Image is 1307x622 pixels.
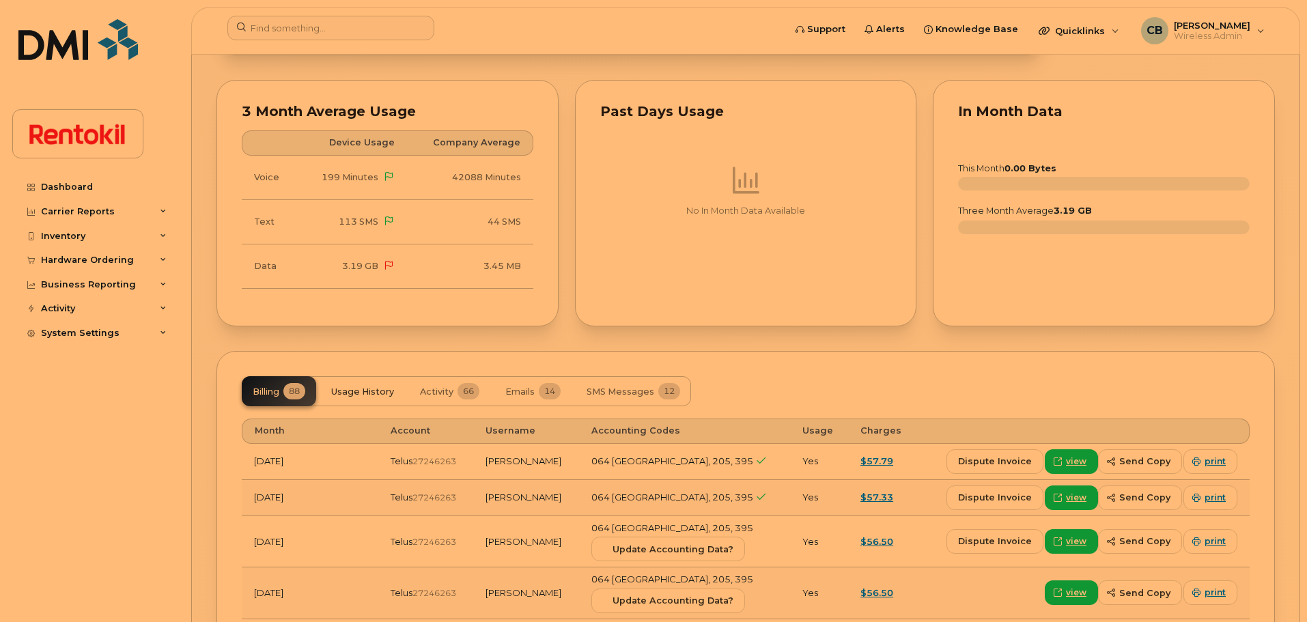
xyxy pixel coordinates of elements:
[1055,25,1105,36] span: Quicklinks
[1045,485,1098,510] a: view
[790,516,848,568] td: Yes
[473,444,579,480] td: [PERSON_NAME]
[591,574,753,584] span: 064 [GEOGRAPHIC_DATA], 205, 395
[1045,580,1098,605] a: view
[407,200,533,244] td: 44 SMS
[914,16,1028,43] a: Knowledge Base
[391,455,412,466] span: Telus
[242,156,298,200] td: Voice
[1132,17,1274,44] div: Colby Boyd
[339,216,378,227] span: 113 SMS
[957,206,1092,216] text: three month average
[1183,449,1237,474] a: print
[790,567,848,619] td: Yes
[1119,535,1170,548] span: send copy
[420,386,453,397] span: Activity
[298,130,407,155] th: Device Usage
[242,244,298,289] td: Data
[1183,529,1237,554] a: print
[407,130,533,155] th: Company Average
[458,383,479,399] span: 66
[505,386,535,397] span: Emails
[242,516,378,568] td: [DATE]
[790,419,848,443] th: Usage
[957,163,1056,173] text: this month
[1066,586,1086,599] span: view
[1098,449,1182,474] button: send copy
[848,419,917,443] th: Charges
[1205,535,1226,548] span: print
[391,587,412,598] span: Telus
[242,200,298,244] td: Text
[473,419,579,443] th: Username
[600,105,892,119] div: Past Days Usage
[807,23,845,36] span: Support
[412,492,456,503] span: 27246263
[946,485,1043,510] button: dispute invoice
[936,23,1018,36] span: Knowledge Base
[1066,455,1086,468] span: view
[1205,586,1226,599] span: print
[391,536,412,547] span: Telus
[342,261,378,271] span: 3.19 GB
[331,386,394,397] span: Usage History
[242,105,533,119] div: 3 Month Average Usage
[1004,163,1056,173] tspan: 0.00 Bytes
[242,567,378,619] td: [DATE]
[1174,31,1250,42] span: Wireless Admin
[613,594,733,607] span: Update Accounting Data?
[860,536,893,547] a: $56.50
[1045,449,1098,474] a: view
[855,16,914,43] a: Alerts
[613,543,733,556] span: Update Accounting Data?
[407,244,533,289] td: 3.45 MB
[412,588,456,598] span: 27246263
[1029,17,1129,44] div: Quicklinks
[1205,492,1226,504] span: print
[591,589,745,613] button: Update Accounting Data?
[473,516,579,568] td: [PERSON_NAME]
[242,444,378,480] td: [DATE]
[407,156,533,200] td: 42088 Minutes
[1119,491,1170,504] span: send copy
[587,386,654,397] span: SMS Messages
[1119,455,1170,468] span: send copy
[591,492,753,503] span: 064 [GEOGRAPHIC_DATA], 205, 395
[1098,485,1182,510] button: send copy
[1054,206,1092,216] tspan: 3.19 GB
[473,567,579,619] td: [PERSON_NAME]
[958,455,1032,468] span: dispute invoice
[1174,20,1250,31] span: [PERSON_NAME]
[378,419,473,443] th: Account
[946,529,1043,554] button: dispute invoice
[790,480,848,516] td: Yes
[412,537,456,547] span: 27246263
[227,16,434,40] input: Find something...
[391,492,412,503] span: Telus
[958,105,1250,119] div: In Month Data
[860,587,893,598] a: $56.50
[1098,580,1182,605] button: send copy
[600,205,892,217] p: No In Month Data Available
[412,456,456,466] span: 27246263
[539,383,561,399] span: 14
[322,172,378,182] span: 199 Minutes
[958,535,1032,548] span: dispute invoice
[1183,485,1237,510] a: print
[1045,529,1098,554] a: view
[946,449,1043,474] button: dispute invoice
[242,480,378,516] td: [DATE]
[591,537,745,561] button: Update Accounting Data?
[591,455,753,466] span: 064 [GEOGRAPHIC_DATA], 205, 395
[1098,529,1182,554] button: send copy
[786,16,855,43] a: Support
[591,522,753,533] span: 064 [GEOGRAPHIC_DATA], 205, 395
[579,419,790,443] th: Accounting Codes
[1205,455,1226,468] span: print
[473,480,579,516] td: [PERSON_NAME]
[790,444,848,480] td: Yes
[242,419,378,443] th: Month
[1119,586,1170,599] span: send copy
[1147,23,1163,39] span: CB
[860,492,893,503] a: $57.33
